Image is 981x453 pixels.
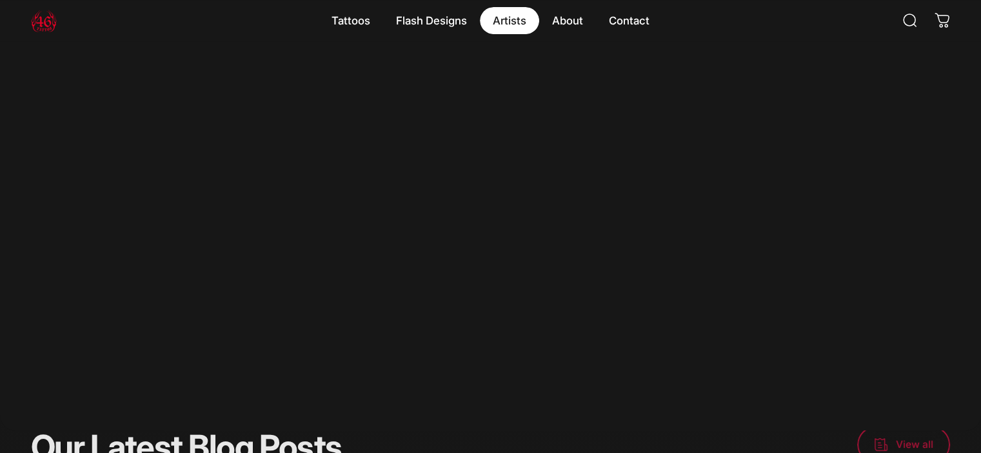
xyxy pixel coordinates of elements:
nav: Primary [319,7,662,34]
summary: Flash Designs [383,7,480,34]
summary: Artists [480,7,539,34]
a: Contact [596,7,662,34]
summary: Tattoos [319,7,383,34]
a: 0 items [928,6,956,35]
summary: About [539,7,596,34]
